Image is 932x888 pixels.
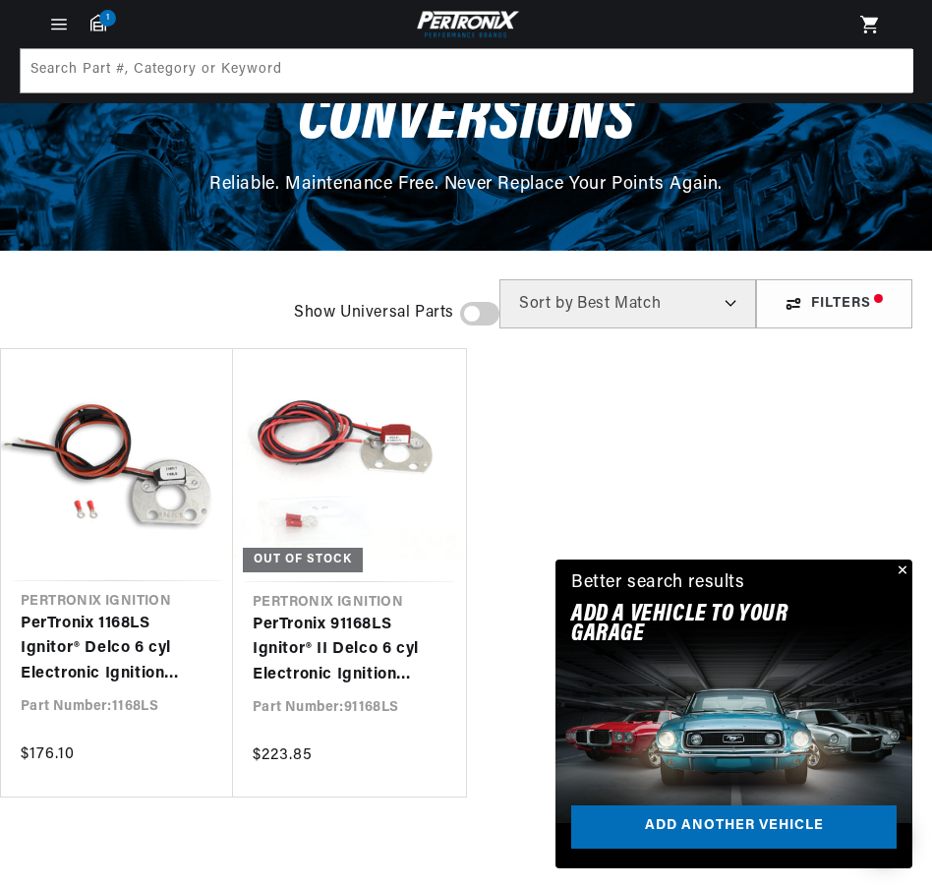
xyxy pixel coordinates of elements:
img: Pertronix [412,8,520,40]
summary: Menu [37,14,81,35]
span: 1 [99,10,116,27]
button: Close [889,560,912,583]
input: Search Part #, Category or Keyword [21,49,913,92]
select: Sort by [499,279,756,328]
button: Search Part #, Category or Keyword [868,49,911,92]
a: PerTronix 91168LS Ignitor® II Delco 6 cyl Electronic Ignition Conversion Kit [253,613,446,688]
span: Sort by [519,296,573,312]
div: Filters [756,279,912,328]
a: 1 [90,14,106,31]
a: Add another vehicle [571,805,897,850]
span: Reliable. Maintenance Free. Never Replace Your Points Again. [209,176,723,194]
span: Show Universal Parts [294,301,454,326]
h2: Add A VEHICLE to your garage [571,605,847,645]
a: PerTronix 1168LS Ignitor® Delco 6 cyl Electronic Ignition Conversion Kit [21,612,213,687]
div: Better search results [571,569,745,598]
